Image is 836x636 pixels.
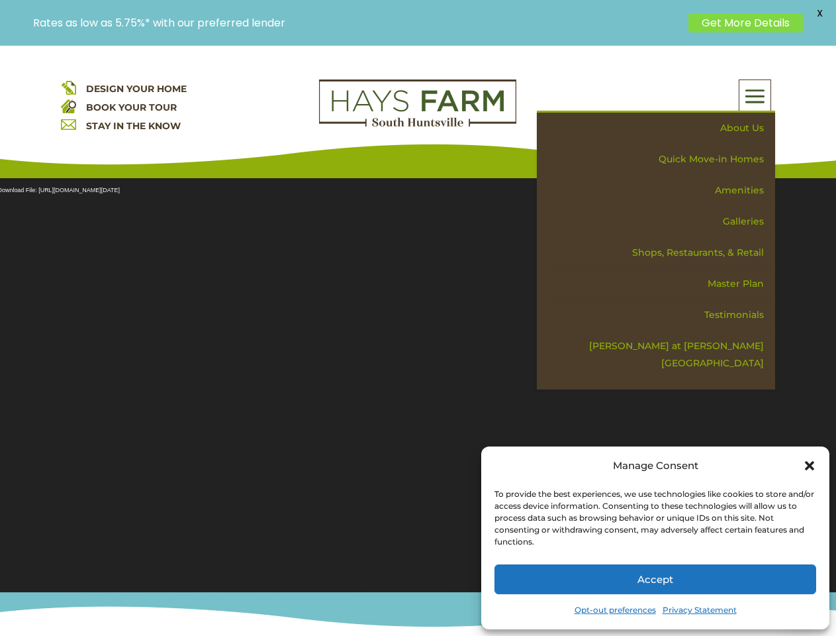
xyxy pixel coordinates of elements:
a: Galleries [546,206,775,237]
a: BOOK YOUR TOUR [86,101,177,113]
button: Accept [494,564,816,594]
a: Quick Move-in Homes [546,144,775,175]
a: Opt-out preferences [575,601,656,619]
a: [PERSON_NAME] at [PERSON_NAME][GEOGRAPHIC_DATA] [546,331,775,379]
a: DESIGN YOUR HOME [86,83,187,95]
img: Logo [319,79,516,127]
a: Get More Details [688,13,803,32]
a: Privacy Statement [663,601,737,619]
a: Master Plan [546,268,775,299]
a: STAY IN THE KNOW [86,120,181,132]
a: hays farm homes huntsville development [319,118,516,130]
a: Amenities [546,175,775,206]
img: book your home tour [61,98,76,113]
div: Close dialog [803,459,816,472]
span: X [810,3,829,23]
a: Testimonials [546,299,775,331]
a: About Us [546,113,775,144]
div: Manage Consent [613,456,698,475]
img: design your home [61,79,76,95]
div: To provide the best experiences, we use technologies like cookies to store and/or access device i... [494,488,815,548]
p: Rates as low as 5.75%* with our preferred lender [33,17,682,29]
a: Shops, Restaurants, & Retail [546,237,775,268]
a: The Jessam at [PERSON_NAME][GEOGRAPHIC_DATA] [546,379,775,427]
